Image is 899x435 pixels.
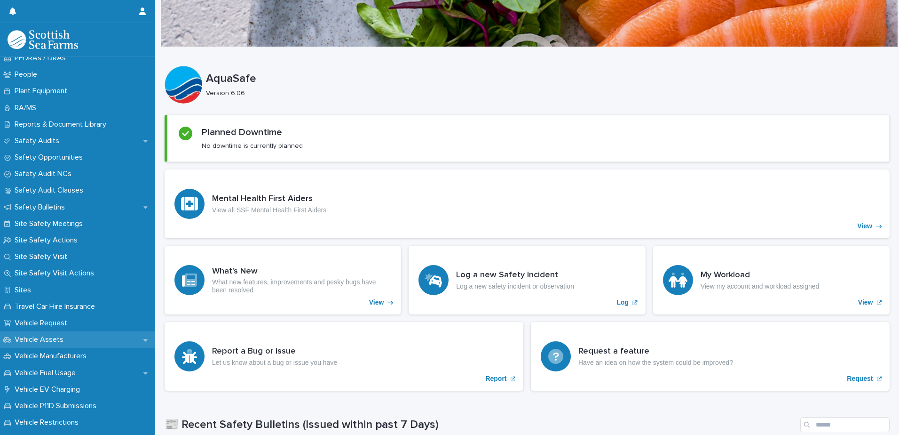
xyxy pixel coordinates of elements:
[11,186,91,195] p: Safety Audit Clauses
[11,153,90,162] p: Safety Opportunities
[11,302,103,311] p: Travel Car Hire Insurance
[531,322,890,391] a: Request
[11,70,45,79] p: People
[456,270,574,281] h3: Log a new Safety Incident
[11,120,114,129] p: Reports & Document Library
[212,278,391,294] p: What new features, improvements and pesky bugs have been resolved
[11,219,90,228] p: Site Safety Meetings
[11,402,104,411] p: Vehicle P11D Submissions
[11,369,83,378] p: Vehicle Fuel Usage
[456,282,574,290] p: Log a new safety incident or observation
[212,194,326,204] h3: Mental Health First Aiders
[800,417,890,432] input: Search
[212,359,337,367] p: Let us know about a bug or issue you have
[202,127,282,138] h2: Planned Downtime
[212,206,326,214] p: View all SSF Mental Health First Aiders
[409,246,645,314] a: Log
[212,346,337,357] h3: Report a Bug or issue
[858,298,873,306] p: View
[11,335,71,344] p: Vehicle Assets
[11,319,75,328] p: Vehicle Request
[165,322,523,391] a: Report
[11,203,72,212] p: Safety Bulletins
[11,286,39,295] p: Sites
[206,72,886,86] p: AquaSafe
[11,54,73,63] p: PEDRAs / DRAs
[847,375,873,383] p: Request
[11,169,79,178] p: Safety Audit NCs
[485,375,506,383] p: Report
[11,252,75,261] p: Site Safety Visit
[701,270,820,281] h3: My Workload
[11,352,94,361] p: Vehicle Manufacturers
[857,222,872,230] p: View
[212,266,391,277] h3: What's New
[701,282,820,290] p: View my account and workload assigned
[11,137,67,145] p: Safety Audits
[165,246,401,314] a: View
[11,385,87,394] p: Vehicle EV Charging
[165,418,796,432] h1: 📰 Recent Safety Bulletins (Issued within past 7 Days)
[11,104,44,113] p: RA/MS
[206,89,882,97] p: Version 6.06
[11,269,102,278] p: Site Safety Visit Actions
[578,359,733,367] p: Have an idea on how the system could be improved?
[11,236,85,245] p: Site Safety Actions
[11,418,86,427] p: Vehicle Restrictions
[653,246,890,314] a: View
[11,87,75,96] p: Plant Equipment
[202,142,303,150] p: No downtime is currently planned
[8,30,78,49] img: bPIBxiqnSb2ggTQWdOVV
[165,169,890,238] a: View
[578,346,733,357] h3: Request a feature
[617,298,629,306] p: Log
[369,298,384,306] p: View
